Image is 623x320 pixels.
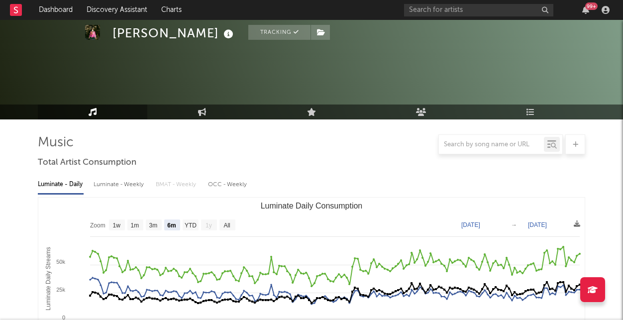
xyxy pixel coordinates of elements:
div: Luminate - Daily [38,176,84,193]
div: 99 + [585,2,598,10]
text: 1w [113,222,121,229]
button: 99+ [582,6,589,14]
text: YTD [185,222,197,229]
input: Search for artists [404,4,553,16]
text: All [223,222,230,229]
text: 1m [131,222,139,229]
div: Luminate - Weekly [94,176,146,193]
button: Tracking [248,25,311,40]
text: 1y [206,222,212,229]
text: Zoom [90,222,105,229]
text: Luminate Daily Streams [45,247,52,310]
text: Luminate Daily Consumption [261,202,363,210]
input: Search by song name or URL [439,141,544,149]
text: [DATE] [528,221,547,228]
div: OCC - Weekly [208,176,248,193]
div: [PERSON_NAME] [112,25,236,41]
text: 3m [149,222,158,229]
text: → [511,221,517,228]
text: [DATE] [461,221,480,228]
text: 50k [56,259,65,265]
span: Total Artist Consumption [38,157,136,169]
text: 25k [56,287,65,293]
text: 6m [167,222,176,229]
